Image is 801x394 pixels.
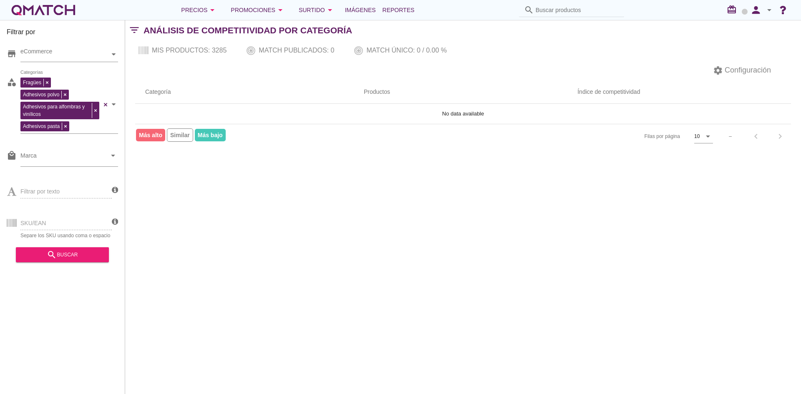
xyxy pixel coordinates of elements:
span: Fragües [21,79,43,86]
button: Promociones [224,2,292,18]
div: Promociones [231,5,285,15]
i: arrow_drop_down [108,151,118,161]
i: person [748,4,764,16]
td: No data available [135,104,791,124]
button: Precios [174,2,224,18]
button: Configuración [706,63,778,78]
button: buscar [16,247,109,262]
span: Adhesivos pasta [21,123,62,130]
i: arrow_drop_down [325,5,335,15]
i: redeem [727,5,740,15]
input: Buscar productos [536,3,619,17]
span: Reportes [383,5,415,15]
h2: Análisis de competitividad por Categoría [144,24,352,37]
div: Surtido [299,5,335,15]
div: Precios [181,5,217,15]
div: Filas por página [561,124,713,148]
i: arrow_drop_down [703,131,713,141]
a: Imágenes [342,2,379,18]
i: store [7,49,17,59]
div: – [729,133,732,140]
a: white-qmatch-logo [10,2,77,18]
div: Clear all [101,75,110,133]
i: arrow_drop_down [275,5,285,15]
div: 10 [694,133,700,140]
span: Adhesivos para alfombras y vinílicos [21,103,92,118]
th: Índice de competitividad: Not sorted. [427,80,791,104]
button: Surtido [292,2,342,18]
i: settings [713,65,723,75]
span: Similar [167,128,193,142]
span: Más alto [136,129,165,141]
h3: Filtrar por [7,27,118,40]
i: search [524,5,534,15]
i: arrow_drop_down [764,5,774,15]
i: search [47,250,57,260]
i: arrow_drop_down [207,5,217,15]
div: buscar [23,250,102,260]
th: Productos: Not sorted. [354,80,427,104]
span: Imágenes [345,5,376,15]
i: local_mall [7,151,17,161]
a: Reportes [379,2,418,18]
span: Adhesivos polvo [21,91,61,98]
th: Categoría: Not sorted. [135,80,354,104]
span: Más bajo [195,129,226,141]
span: Configuración [723,65,771,76]
i: category [7,77,17,87]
